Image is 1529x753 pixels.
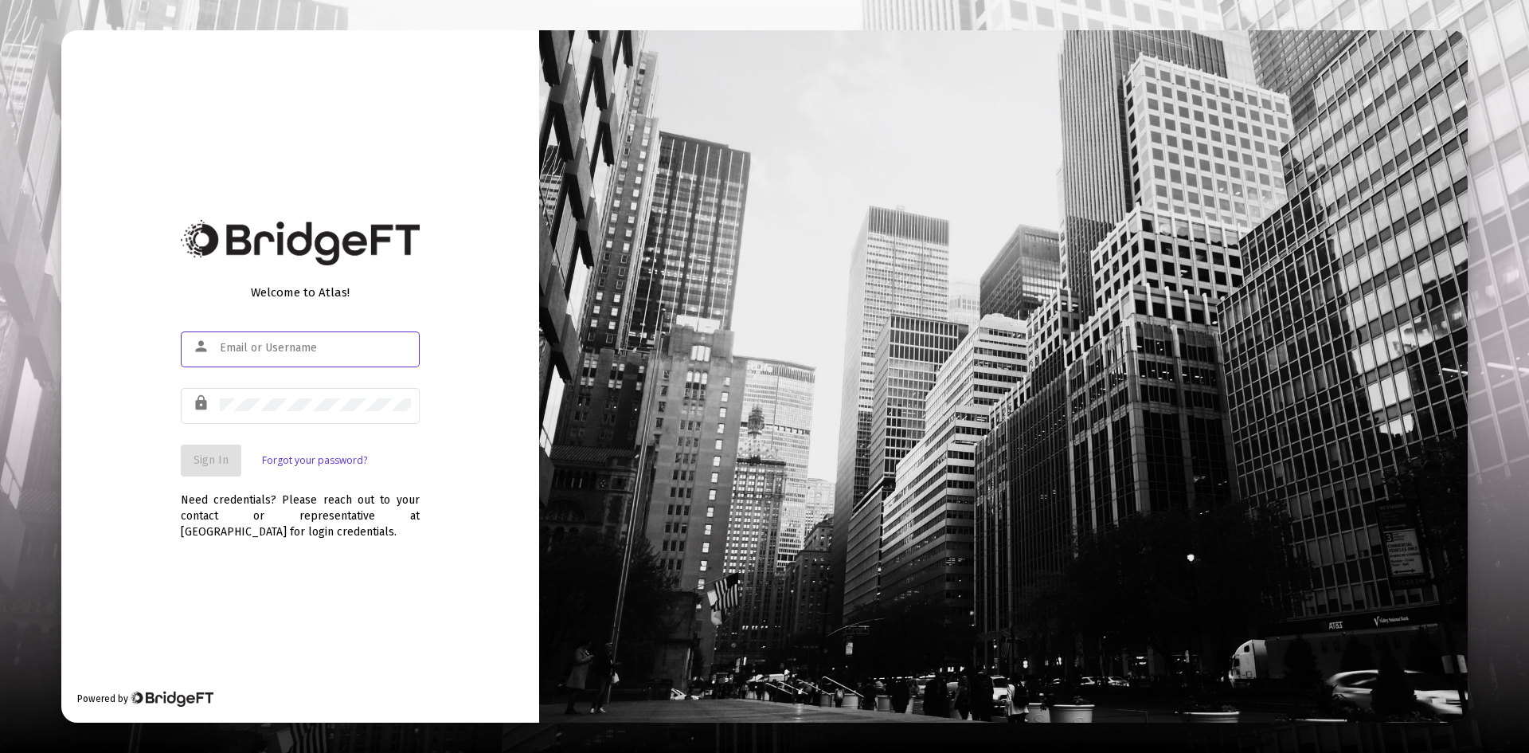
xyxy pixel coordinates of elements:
[220,342,411,355] input: Email or Username
[181,284,420,300] div: Welcome to Atlas!
[181,220,420,265] img: Bridge Financial Technology Logo
[194,453,229,467] span: Sign In
[130,691,213,707] img: Bridge Financial Technology Logo
[262,453,367,469] a: Forgot your password?
[193,337,212,356] mat-icon: person
[181,445,241,477] button: Sign In
[193,394,212,413] mat-icon: lock
[181,477,420,540] div: Need credentials? Please reach out to your contact or representative at [GEOGRAPHIC_DATA] for log...
[77,691,213,707] div: Powered by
